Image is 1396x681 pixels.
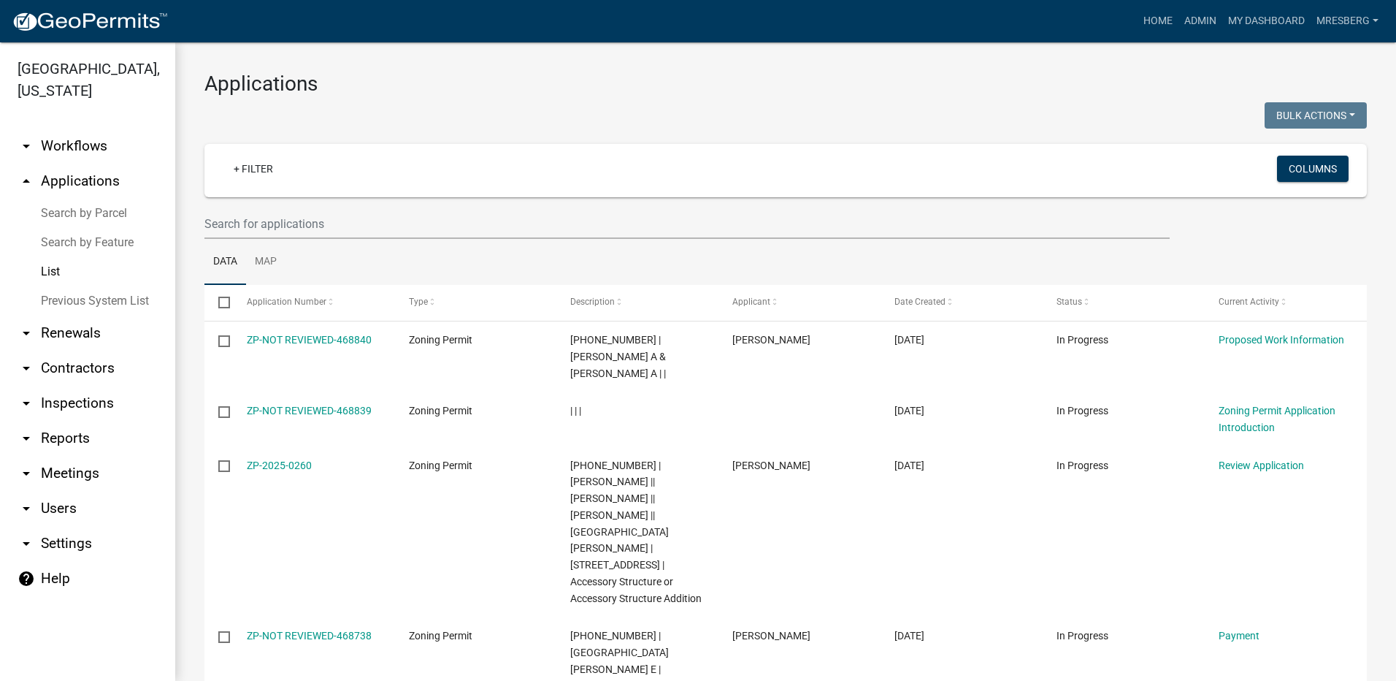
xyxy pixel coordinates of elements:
span: Dale Scheer [732,334,810,346]
datatable-header-cell: Applicant [718,285,881,320]
a: mresberg [1311,7,1384,35]
span: Zoning Permit [409,405,472,416]
span: 08/25/2025 [894,334,924,346]
span: Application Number [247,297,326,307]
a: Data [204,239,246,286]
span: Status [1056,297,1082,307]
a: Admin [1178,7,1222,35]
span: | | | [570,405,581,416]
a: + Filter [222,156,285,182]
a: ZP-2025-0260 [247,460,312,471]
span: Zoning Permit [409,460,472,471]
span: In Progress [1056,405,1108,416]
h3: Applications [204,72,1367,96]
datatable-header-cell: Status [1043,285,1205,320]
a: Home [1138,7,1178,35]
span: 08/25/2025 [894,405,924,416]
i: arrow_drop_down [18,324,35,342]
datatable-header-cell: Select [204,285,232,320]
i: help [18,570,35,587]
span: Zoning Permit [409,334,472,346]
span: 08/25/2025 [894,460,924,471]
span: Sheila Butterfield [732,460,810,471]
a: Zoning Permit Application Introduction [1219,405,1335,433]
a: ZP-NOT REVIEWED-468840 [247,334,372,346]
datatable-header-cell: Current Activity [1205,285,1367,320]
button: Columns [1277,156,1349,182]
i: arrow_drop_down [18,500,35,517]
a: Map [246,239,285,286]
i: arrow_drop_down [18,430,35,447]
span: 69-020-1160 | SCHEER, VICKI A & DALE A | | [570,334,666,379]
span: Applicant [732,297,770,307]
a: ZP-NOT REVIEWED-468839 [247,405,372,416]
span: In Progress [1056,334,1108,346]
i: arrow_drop_down [18,137,35,155]
datatable-header-cell: Description [556,285,718,320]
datatable-header-cell: Type [394,285,556,320]
a: My Dashboard [1222,7,1311,35]
span: 51-056-3890 | SCHWICHTENBERG, LISA M || TUCHTENHAGEN, JEFFREY L || TUCHTENHAGEN, TERRY M || TUCHT... [570,460,702,604]
i: arrow_drop_up [18,172,35,190]
a: ZP-NOT REVIEWED-468738 [247,630,372,642]
i: arrow_drop_down [18,395,35,412]
i: arrow_drop_down [18,359,35,377]
a: Proposed Work Information [1219,334,1344,346]
span: Date Created [894,297,946,307]
a: Payment [1219,630,1259,642]
span: Jon Anadolli [732,630,810,642]
span: In Progress [1056,630,1108,642]
span: In Progress [1056,460,1108,471]
span: Zoning Permit [409,630,472,642]
datatable-header-cell: Application Number [232,285,394,320]
span: Type [409,297,428,307]
span: Current Activity [1219,297,1279,307]
button: Bulk Actions [1265,102,1367,129]
i: arrow_drop_down [18,535,35,552]
a: Review Application [1219,460,1304,471]
span: Description [570,297,615,307]
input: Search for applications [204,209,1170,239]
i: arrow_drop_down [18,465,35,482]
span: 08/25/2025 [894,630,924,642]
datatable-header-cell: Date Created [881,285,1043,320]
